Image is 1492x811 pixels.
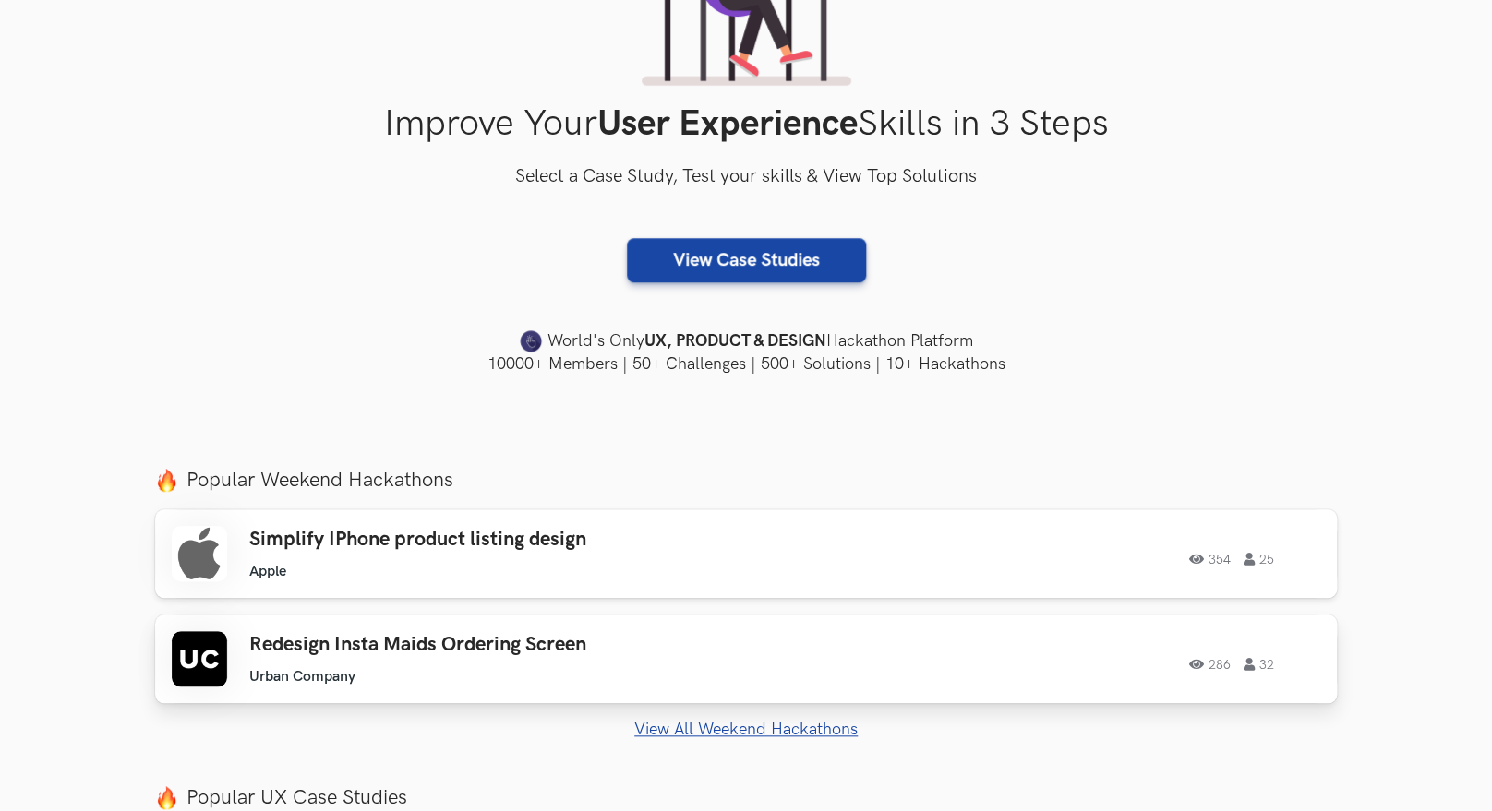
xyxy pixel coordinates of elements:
[155,785,1337,810] label: Popular UX Case Studies
[155,352,1337,376] h4: 10000+ Members | 50+ Challenges | 500+ Solutions | 10+ Hackathons
[155,162,1337,192] h3: Select a Case Study, Test your skills & View Top Solutions
[1244,658,1274,671] span: 32
[155,509,1337,598] a: Simplify IPhone product listing design Apple 354 25
[155,469,178,492] img: fire.png
[155,614,1337,703] a: Redesign Insta Maids Ordering Screen Urban Company 286 32
[627,238,866,282] a: View Case Studies
[155,786,178,809] img: fire.png
[155,102,1337,146] h1: Improve Your Skills in 3 Steps
[249,633,774,657] h3: Redesign Insta Maids Ordering Screen
[249,528,774,552] h3: Simplify IPhone product listing design
[1189,553,1231,566] span: 354
[249,563,286,580] li: Apple
[520,329,542,353] img: uxhack-favicon-image.png
[1189,658,1231,671] span: 286
[644,328,826,354] strong: UX, PRODUCT & DESIGN
[155,328,1337,354] h4: World's Only Hackathon Platform
[155,468,1337,493] label: Popular Weekend Hackathons
[597,102,858,146] strong: User Experience
[155,720,1337,739] a: View All Weekend Hackathons
[249,668,355,686] li: Urban Company
[1244,553,1274,566] span: 25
